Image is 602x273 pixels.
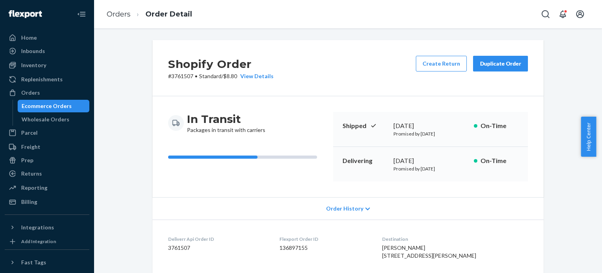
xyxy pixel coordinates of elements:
[21,89,40,97] div: Orders
[393,165,468,172] p: Promised by [DATE]
[21,224,54,231] div: Integrations
[480,60,521,68] div: Duplicate Order
[326,205,363,213] span: Order History
[279,236,370,242] dt: Flexport Order ID
[187,112,265,126] h3: In Transit
[107,10,131,18] a: Orders
[187,112,265,134] div: Packages in transit with carriers
[393,156,468,165] div: [DATE]
[5,86,89,99] a: Orders
[5,237,89,246] a: Add Integration
[5,221,89,234] button: Integrations
[237,72,274,80] button: View Details
[145,10,192,18] a: Order Detail
[572,6,588,22] button: Open account menu
[168,236,267,242] dt: Deliverr Api Order ID
[473,56,528,71] button: Duplicate Order
[279,244,370,252] dd: 136897155
[18,100,90,112] a: Ecommerce Orders
[21,34,37,42] div: Home
[21,184,47,192] div: Reporting
[18,113,90,126] a: Wholesale Orders
[5,45,89,57] a: Inbounds
[100,3,198,26] ol: breadcrumbs
[5,181,89,194] a: Reporting
[21,61,46,69] div: Inventory
[393,121,468,130] div: [DATE]
[538,6,553,22] button: Open Search Box
[5,73,89,86] a: Replenishments
[343,156,387,165] p: Delivering
[5,167,89,180] a: Returns
[581,117,596,157] button: Help Center
[552,249,594,269] iframe: Opens a widget where you can chat to one of our agents
[416,56,467,71] button: Create Return
[168,244,267,252] dd: 3761507
[21,129,38,137] div: Parcel
[22,115,69,123] div: Wholesale Orders
[21,198,37,206] div: Billing
[5,59,89,71] a: Inventory
[168,56,274,72] h2: Shopify Order
[5,256,89,269] button: Fast Tags
[21,143,40,151] div: Freight
[74,6,89,22] button: Close Navigation
[5,154,89,167] a: Prep
[481,121,519,130] p: On-Time
[343,121,387,130] p: Shipped
[195,73,198,79] span: •
[5,196,89,208] a: Billing
[21,170,42,178] div: Returns
[21,47,45,55] div: Inbounds
[555,6,571,22] button: Open notifications
[5,126,89,139] a: Parcel
[22,102,72,110] div: Ecommerce Orders
[5,141,89,153] a: Freight
[21,238,56,245] div: Add Integration
[168,72,274,80] p: # 3761507 / $8.80
[382,236,528,242] dt: Destination
[199,73,221,79] span: Standard
[5,31,89,44] a: Home
[21,258,46,266] div: Fast Tags
[9,10,42,18] img: Flexport logo
[21,75,63,83] div: Replenishments
[393,130,468,137] p: Promised by [DATE]
[21,156,33,164] div: Prep
[481,156,519,165] p: On-Time
[382,244,476,259] span: [PERSON_NAME] [STREET_ADDRESS][PERSON_NAME]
